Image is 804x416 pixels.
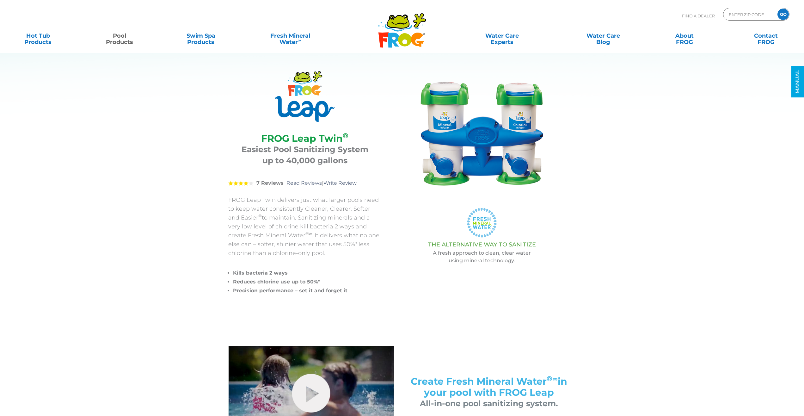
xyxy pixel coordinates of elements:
[6,29,70,42] a: Hot TubProducts
[233,269,382,277] li: Kills bacteria 2 ways
[250,29,329,42] a: Fresh MineralWater∞
[258,213,262,218] sup: ®
[343,131,348,140] sup: ®
[275,71,335,122] img: Product Logo
[228,196,382,258] p: FROG Leap Twin delivers just what larger pools need to keep water consistently Cleaner, Clearer, ...
[451,29,553,42] a: Water CareExperts
[682,8,715,24] p: Find A Dealer
[734,29,798,42] a: ContactFROG
[228,181,249,186] span: 4
[323,180,357,186] a: Write Review
[777,9,789,20] input: GO
[298,38,301,43] sup: ∞
[572,29,635,42] a: Water CareBlog
[233,286,382,295] li: Precision performance – set it and forget it
[236,133,374,144] h2: FROG Leap Twin
[411,376,567,398] span: Create Fresh Mineral Water in your pool with FROG Leap
[228,171,382,196] div: |
[286,180,322,186] a: Read Reviews
[397,241,567,248] h3: THE ALTERNATIVE WAY TO SANITIZE
[397,249,567,264] p: A fresh approach to clean, clear water using mineral technology.
[256,180,284,186] strong: 7 Reviews
[420,399,558,408] span: All-in-one pool sanitizing system.
[653,29,716,42] a: AboutFROG
[169,29,232,42] a: Swim SpaProducts
[728,10,771,19] input: Zip Code Form
[233,277,382,286] li: Reduces chlorine use up to 50%*
[88,29,151,42] a: PoolProducts
[305,231,312,236] sup: ®∞
[236,144,374,166] h3: Easiest Pool Sanitizing System up to 40,000 gallons
[547,374,557,383] sup: ®∞
[419,71,545,198] img: InfuzerTwin
[791,66,804,97] a: MANUAL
